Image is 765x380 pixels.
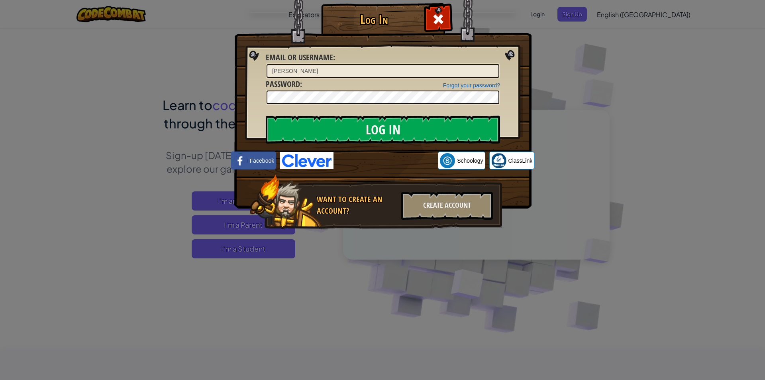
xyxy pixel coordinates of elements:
[266,79,302,90] label: :
[457,157,483,165] span: Schoology
[317,194,396,217] div: Want to create an account?
[333,152,438,169] iframe: Кнопка "Войти с аккаунтом Google"
[508,157,533,165] span: ClassLink
[266,116,500,144] input: Log In
[266,52,333,63] span: Email or Username
[323,12,425,26] h1: Log In
[266,52,335,63] label: :
[440,153,455,168] img: schoology.png
[443,82,500,89] a: Forgot your password?
[491,153,506,168] img: classlink-logo-small.png
[266,79,300,89] span: Password
[233,153,248,168] img: facebook_small.png
[250,157,274,165] span: Facebook
[401,192,493,220] div: Create Account
[280,152,333,169] img: clever-logo-blue.png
